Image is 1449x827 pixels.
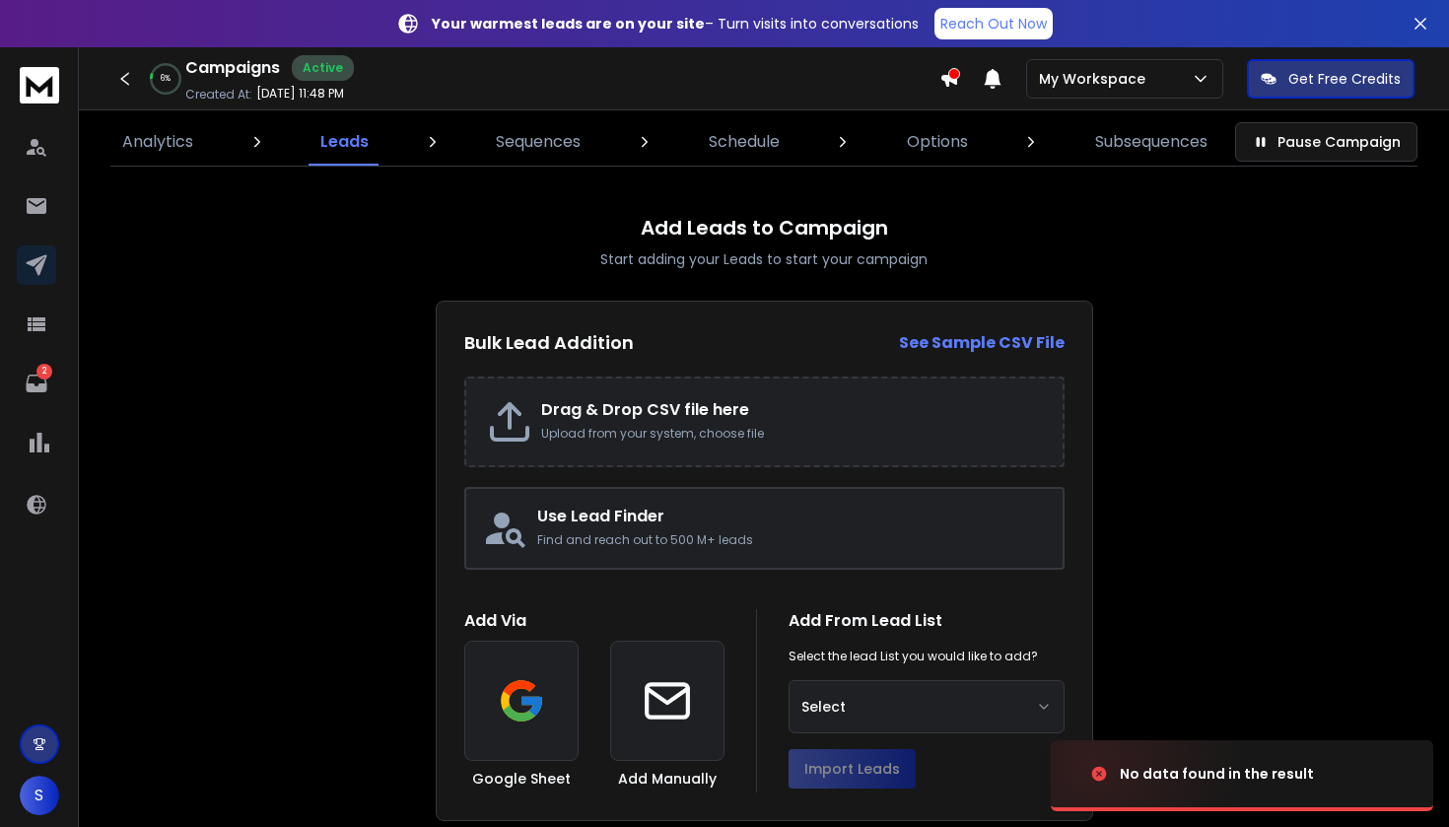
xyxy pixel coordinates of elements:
[541,426,1043,442] p: Upload from your system, choose file
[789,649,1038,664] p: Select the lead List you would like to add?
[618,769,717,789] h3: Add Manually
[432,14,705,34] strong: Your warmest leads are on your site
[110,118,205,166] a: Analytics
[20,67,59,103] img: logo
[122,130,193,154] p: Analytics
[464,329,634,357] h2: Bulk Lead Addition
[256,86,344,102] p: [DATE] 11:48 PM
[600,249,928,269] p: Start adding your Leads to start your campaign
[484,118,592,166] a: Sequences
[801,697,846,717] span: Select
[20,776,59,815] button: S
[537,505,1047,528] h2: Use Lead Finder
[940,14,1047,34] p: Reach Out Now
[185,56,280,80] h1: Campaigns
[432,14,919,34] p: – Turn visits into conversations
[17,364,56,403] a: 2
[36,364,52,379] p: 2
[320,130,369,154] p: Leads
[907,130,968,154] p: Options
[709,130,780,154] p: Schedule
[1095,130,1207,154] p: Subsequences
[496,130,581,154] p: Sequences
[1247,59,1414,99] button: Get Free Credits
[1051,721,1248,827] img: image
[464,609,724,633] h1: Add Via
[1235,122,1417,162] button: Pause Campaign
[161,73,171,85] p: 6 %
[472,769,571,789] h3: Google Sheet
[641,214,888,241] h1: Add Leads to Campaign
[1039,69,1153,89] p: My Workspace
[292,55,354,81] div: Active
[895,118,980,166] a: Options
[1120,764,1314,784] div: No data found in the result
[934,8,1053,39] a: Reach Out Now
[537,532,1047,548] p: Find and reach out to 500 M+ leads
[1083,118,1219,166] a: Subsequences
[697,118,792,166] a: Schedule
[309,118,380,166] a: Leads
[1288,69,1401,89] p: Get Free Credits
[541,398,1043,422] h2: Drag & Drop CSV file here
[899,331,1065,355] a: See Sample CSV File
[899,331,1065,354] strong: See Sample CSV File
[185,87,252,103] p: Created At:
[789,609,1065,633] h1: Add From Lead List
